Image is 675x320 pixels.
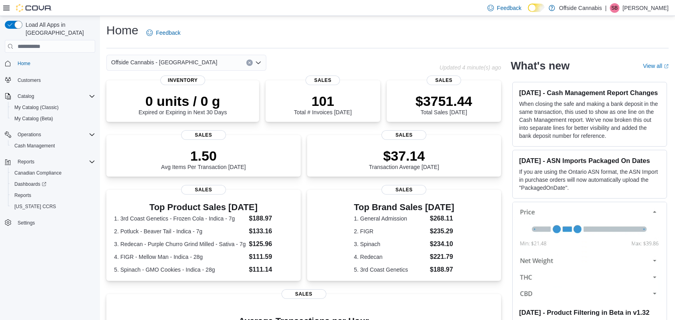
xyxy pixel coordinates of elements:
[14,104,59,111] span: My Catalog (Classic)
[430,265,454,274] dd: $188.97
[2,74,98,85] button: Customers
[11,114,56,123] a: My Catalog (Beta)
[14,115,53,122] span: My Catalog (Beta)
[249,252,293,262] dd: $111.59
[354,253,427,261] dt: 4. Redecan
[8,201,98,212] button: [US_STATE] CCRS
[519,168,660,192] p: If you are using the Ontario ASN format, the ASN Import in purchase orders will now automatically...
[14,157,38,167] button: Reports
[354,215,427,223] dt: 1. General Admission
[18,60,30,67] span: Home
[430,214,454,223] dd: $268.11
[430,239,454,249] dd: $234.10
[18,159,34,165] span: Reports
[354,240,427,248] dt: 3. Spinach
[11,141,95,151] span: Cash Management
[2,58,98,69] button: Home
[8,102,98,113] button: My Catalog (Classic)
[255,60,262,66] button: Open list of options
[114,215,246,223] dt: 1. 3rd Coast Genetics - Frozen Cola - Indica - 7g
[114,240,246,248] dt: 3. Redecan - Purple Churro Grind Milled - Sativa - 7g
[8,113,98,124] button: My Catalog (Beta)
[354,203,454,212] h3: Top Brand Sales [DATE]
[11,103,62,112] a: My Catalog (Classic)
[111,58,217,67] span: Offside Cannabis - [GEOGRAPHIC_DATA]
[246,60,253,66] button: Clear input
[14,143,55,149] span: Cash Management
[14,130,44,139] button: Operations
[354,227,427,235] dt: 2. FIGR
[369,148,439,170] div: Transaction Average [DATE]
[2,129,98,140] button: Operations
[439,64,501,71] p: Updated 4 minute(s) ago
[415,93,472,115] div: Total Sales [DATE]
[11,179,95,189] span: Dashboards
[11,141,58,151] a: Cash Management
[14,76,44,85] a: Customers
[511,60,569,72] h2: What's new
[282,289,326,299] span: Sales
[114,253,246,261] dt: 4. FIGR - Mellow Man - Indica - 28g
[14,58,95,68] span: Home
[381,130,426,140] span: Sales
[114,266,246,274] dt: 5. Spinach - GMO Cookies - Indica - 28g
[497,4,521,12] span: Feedback
[611,3,618,13] span: SB
[22,21,95,37] span: Load All Apps in [GEOGRAPHIC_DATA]
[156,29,180,37] span: Feedback
[294,93,351,109] p: 101
[430,252,454,262] dd: $221.79
[139,93,227,115] div: Expired or Expiring in Next 30 Days
[18,220,35,226] span: Settings
[519,89,660,97] h3: [DATE] - Cash Management Report Changes
[11,114,95,123] span: My Catalog (Beta)
[11,202,59,211] a: [US_STATE] CCRS
[114,227,246,235] dt: 2. Potluck - Beaver Tail - Indica - 7g
[18,93,34,99] span: Catalog
[2,217,98,229] button: Settings
[2,91,98,102] button: Catalog
[181,185,226,195] span: Sales
[18,131,41,138] span: Operations
[11,191,95,200] span: Reports
[11,103,95,112] span: My Catalog (Classic)
[14,181,46,187] span: Dashboards
[16,4,52,12] img: Cova
[664,64,669,69] svg: External link
[430,227,454,236] dd: $235.29
[14,130,95,139] span: Operations
[161,148,246,170] div: Avg Items Per Transaction [DATE]
[14,170,62,176] span: Canadian Compliance
[11,168,95,178] span: Canadian Compliance
[14,91,95,101] span: Catalog
[381,185,426,195] span: Sales
[519,100,660,140] p: When closing the safe and making a bank deposit in the same transaction, this used to show as one...
[354,266,427,274] dt: 5. 3rd Coast Genetics
[139,93,227,109] p: 0 units / 0 g
[14,75,95,85] span: Customers
[11,191,34,200] a: Reports
[306,76,340,85] span: Sales
[11,179,50,189] a: Dashboards
[643,63,669,69] a: View allExternal link
[559,3,602,13] p: Offside Cannabis
[5,54,95,249] nav: Complex example
[11,202,95,211] span: Washington CCRS
[18,77,41,83] span: Customers
[8,190,98,201] button: Reports
[8,167,98,179] button: Canadian Compliance
[369,148,439,164] p: $37.14
[2,156,98,167] button: Reports
[519,308,660,316] h3: [DATE] - Product Filtering in Beta in v1.32
[427,76,461,85] span: Sales
[14,157,95,167] span: Reports
[161,148,246,164] p: 1.50
[8,140,98,151] button: Cash Management
[249,265,293,274] dd: $111.14
[249,227,293,236] dd: $133.16
[605,3,607,13] p: |
[14,91,37,101] button: Catalog
[14,218,95,228] span: Settings
[114,203,293,212] h3: Top Product Sales [DATE]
